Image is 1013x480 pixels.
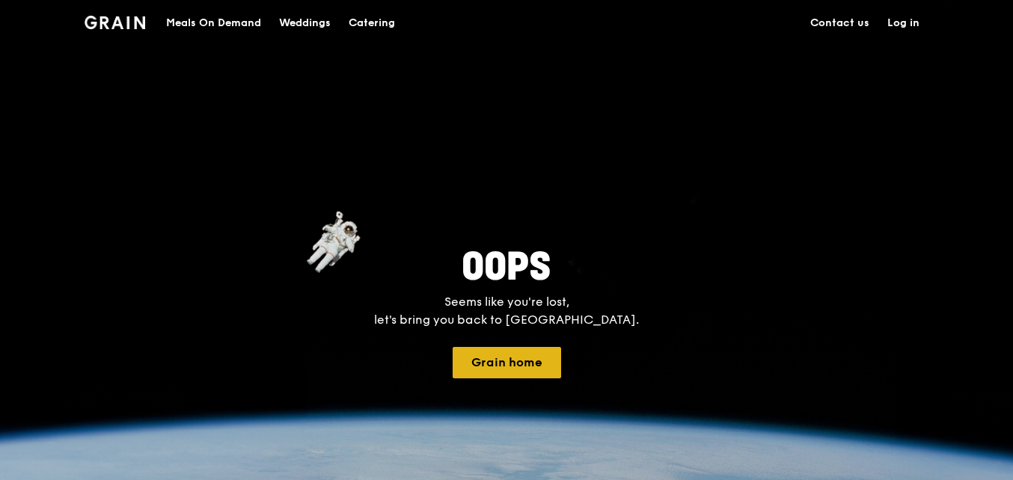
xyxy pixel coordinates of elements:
[12,254,1001,281] h2: oops
[453,347,561,378] button: Grain home
[279,1,331,46] div: Weddings
[349,1,395,46] div: Catering
[12,293,1001,329] p: Seems like you're lost, let's bring you back to [GEOGRAPHIC_DATA].
[166,16,261,31] h1: Meals On Demand
[85,16,145,29] img: Grain
[801,1,878,46] a: Contact us
[270,1,340,46] a: Weddings
[340,1,404,46] a: Catering
[878,1,928,46] a: Log in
